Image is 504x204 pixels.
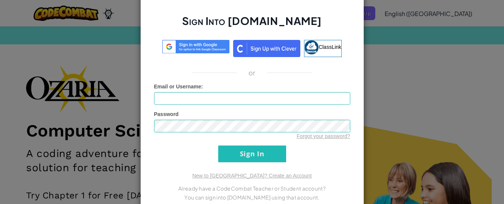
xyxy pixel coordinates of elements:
img: clever_sso_button@2x.png [233,40,300,57]
p: You can sign into [DOMAIN_NAME] using that account. [154,193,350,202]
span: Email or Username [154,84,201,90]
span: ClassLink [319,44,341,50]
input: Sign In [218,145,286,162]
img: log-in-google-sso.svg [162,40,229,54]
a: New to [GEOGRAPHIC_DATA]? Create an Account [192,173,312,179]
p: or [248,68,256,77]
h2: Sign Into [DOMAIN_NAME] [154,14,350,35]
span: Password [154,111,179,117]
img: classlink-logo-small.png [304,40,319,54]
p: Already have a CodeCombat Teacher or Student account? [154,184,350,193]
a: Forgot your password? [297,133,350,139]
label: : [154,83,203,90]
